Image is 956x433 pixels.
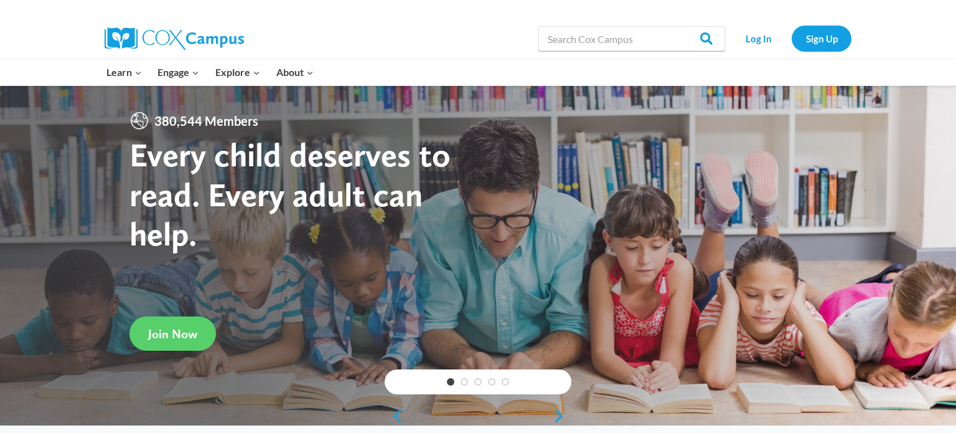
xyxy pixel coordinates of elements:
a: previous [385,409,403,424]
span: Explore [215,64,260,80]
span: About [276,64,314,80]
a: 3 [474,378,482,386]
a: 4 [488,378,495,386]
a: Sign Up [792,26,851,51]
nav: Primary Navigation [98,59,321,85]
a: Join Now [129,316,216,351]
a: next [553,409,571,424]
a: 1 [447,378,454,386]
strong: Every child deserves to read. Every adult can help. [129,135,451,254]
span: Learn [106,64,142,80]
span: Engage [157,64,199,80]
span: Join Now [148,326,197,341]
span: 380,544 Members [149,111,263,131]
a: 5 [502,378,509,386]
nav: Secondary Navigation [731,26,851,51]
a: 2 [461,378,468,386]
div: content slider buttons [385,404,571,429]
img: Cox Campus [105,27,244,50]
input: Search Cox Campus [538,26,725,51]
a: Log In [731,26,785,51]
